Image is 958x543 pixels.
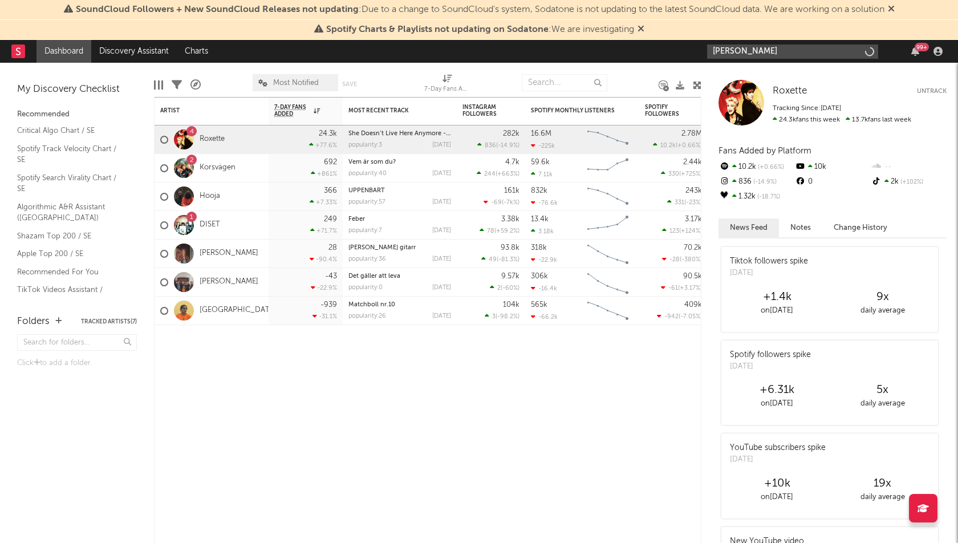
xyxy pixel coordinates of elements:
div: on [DATE] [724,304,830,318]
a: Critical Algo Chart / SE [17,124,125,137]
span: -61 [668,285,678,291]
a: Charts [177,40,216,63]
div: Feber [348,216,451,222]
a: [PERSON_NAME] [200,277,258,287]
span: +102 % [899,179,923,185]
span: 13.7k fans last week [773,116,911,123]
span: 836 [485,143,496,149]
div: ( ) [662,256,702,263]
a: Det gäller att leva [348,273,400,279]
div: ( ) [662,227,702,234]
div: +861 % [311,170,337,177]
div: 7-Day Fans Added (7-Day Fans Added) [424,68,470,102]
a: Algorithmic A&R Assistant ([GEOGRAPHIC_DATA]) [17,201,125,224]
div: 282k [503,130,519,137]
a: DISET [200,220,220,230]
a: Discovery Assistant [91,40,177,63]
a: Spotify Track Velocity Chart / SE [17,143,125,166]
div: daily average [830,491,935,504]
div: YouTube subscribers spike [730,442,826,454]
div: [DATE] [432,199,451,205]
span: -380 % [681,257,700,263]
div: 832k [531,187,547,194]
div: popularity: 40 [348,171,387,177]
div: 19 x [830,477,935,491]
div: -76.6k [531,199,558,206]
div: Recommended [17,108,137,121]
button: Save [342,81,357,87]
span: 331 [675,200,684,206]
span: Spotify Charts & Playlists not updating on Sodatone [326,25,549,34]
span: -23 % [686,200,700,206]
span: 7-Day Fans Added [274,104,311,117]
input: Search... [522,74,607,91]
div: 243k [685,187,702,194]
a: Dashboard [36,40,91,63]
div: [DATE] [432,285,451,291]
span: +663 % [497,171,518,177]
button: Change History [822,218,899,237]
div: A&R Pipeline [190,68,201,102]
a: Vem är som du? [348,159,396,165]
div: -90.4 % [310,256,337,263]
div: popularity: 36 [348,256,386,262]
div: [DATE] [730,454,826,465]
div: 565k [531,301,547,309]
div: 249 [324,216,337,223]
svg: Chart title [582,297,634,325]
button: News Feed [718,218,779,237]
a: Spotify Search Virality Chart / SE [17,172,125,195]
div: 836 [718,175,794,189]
div: 16.6M [531,130,551,137]
span: 10.2k [660,143,676,149]
div: 5 x [830,383,935,397]
div: ( ) [480,227,519,234]
a: Roxette [773,86,807,97]
div: 59.6k [531,159,550,166]
div: Artist [160,107,246,114]
div: +71.7 % [310,227,337,234]
div: 3.17k [685,216,702,223]
span: +0.66 % [677,143,700,149]
div: Edit Columns [154,68,163,102]
span: 49 [489,257,497,263]
div: [DATE] [432,313,451,319]
div: Instagram Followers [462,104,502,117]
a: [GEOGRAPHIC_DATA] [200,306,277,315]
span: 3 [492,314,496,320]
span: +0.66 % [756,164,784,171]
div: 104k [503,301,519,309]
div: -43 [325,273,337,280]
span: : Due to a change to SoundCloud's system, Sodatone is not updating to the latest SoundCloud data.... [76,5,884,14]
div: Henrys gitarr [348,245,451,251]
div: -939 [320,301,337,309]
svg: Chart title [582,125,634,154]
div: 1.32k [718,189,794,204]
div: 99 + [915,43,929,51]
div: Spotify followers spike [730,349,811,361]
svg: Chart title [582,240,634,268]
div: on [DATE] [724,397,830,411]
input: Search for artists [707,44,878,59]
div: ( ) [657,313,702,320]
div: Vem är som du? [348,159,451,165]
div: popularity: 26 [348,313,386,319]
span: -69 [491,200,502,206]
div: 409k [684,301,702,309]
div: Filters [172,68,182,102]
span: 24.3k fans this week [773,116,840,123]
div: ( ) [485,313,519,320]
div: 366 [324,187,337,194]
div: ( ) [661,170,702,177]
div: popularity: 57 [348,199,385,205]
div: ( ) [653,141,702,149]
a: [PERSON_NAME] [200,249,258,258]
div: 10k [794,160,870,175]
a: Shazam Top 200 / SE [17,230,125,242]
a: [PERSON_NAME] gitarr [348,245,416,251]
div: [DATE] [730,361,811,372]
span: 78 [487,228,494,234]
div: daily average [830,304,935,318]
a: TikTok Videos Assistant / [GEOGRAPHIC_DATA] [17,283,125,307]
span: : We are investigating [326,25,634,34]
